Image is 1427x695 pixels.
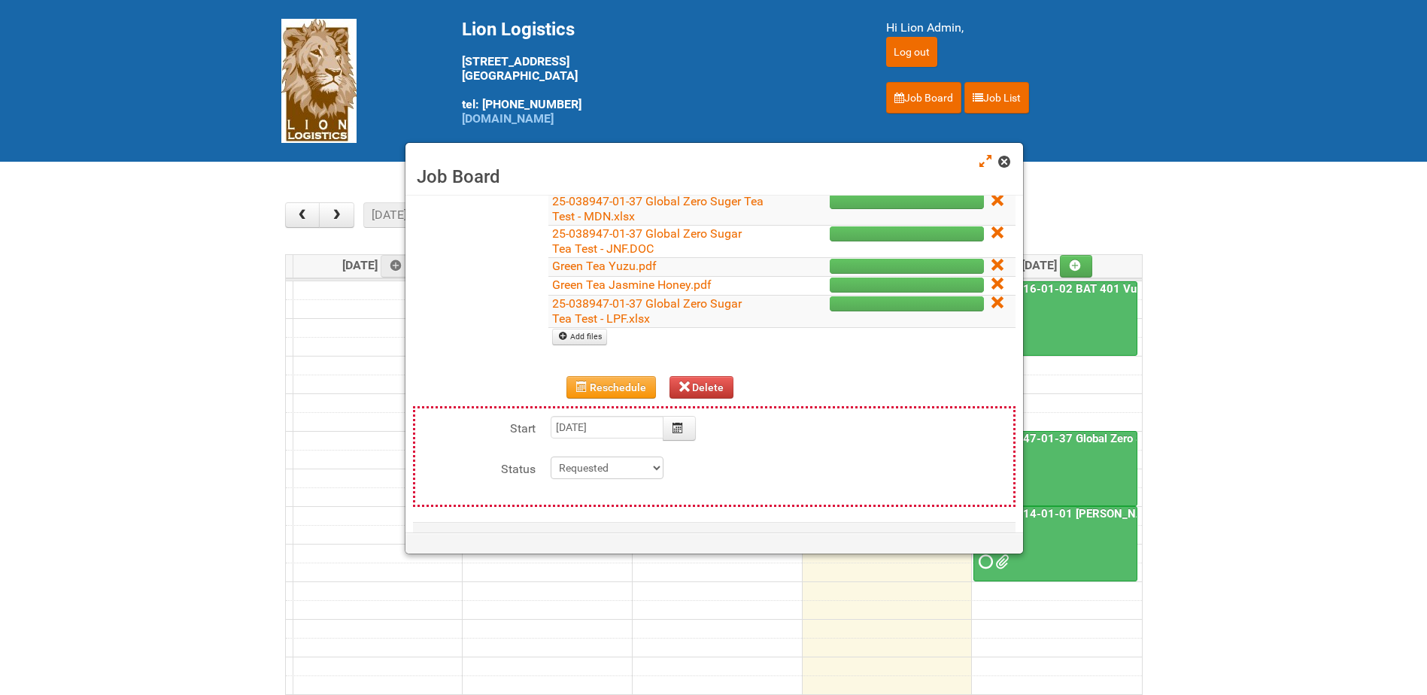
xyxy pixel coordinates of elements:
a: 25-038947-01-37 Global Zero Sugar Tea Test [973,431,1137,506]
a: 24-079516-01-02 BAT 401 Vuse Box RCT [975,282,1199,296]
a: Add files [552,329,607,345]
a: 25-038947-01-37 Global Zero Sugar Tea Test - LPF.xlsx [552,296,742,326]
a: 25-050914-01-01 [PERSON_NAME] C&U [973,506,1137,581]
a: Green Tea Jasmine Honey.pdf [552,278,712,292]
label: Start [415,416,536,438]
span: Requested [979,557,989,567]
a: Job Board [886,82,961,114]
button: Delete [669,376,734,399]
button: [DATE] [363,202,414,228]
a: Add an event [381,255,414,278]
button: Calendar [663,416,696,441]
img: Lion Logistics [281,19,357,143]
a: 24-079516-01-02 BAT 401 Vuse Box RCT [973,281,1137,357]
span: MOR 25-050914-01-01 - Codes CDS.xlsm MOR 25-050914-01-01 - Code G.xlsm 25050914 Baxter Code SCD L... [995,557,1006,567]
a: 25-050914-01-01 [PERSON_NAME] C&U [975,507,1191,520]
span: [DATE] [1022,258,1093,272]
button: Reschedule [566,376,656,399]
a: [DOMAIN_NAME] [462,111,554,126]
span: Lion Logistics [462,19,575,40]
a: Lion Logistics [281,73,357,87]
a: Add an event [1060,255,1093,278]
div: Hi Lion Admin, [886,19,1146,37]
span: [DATE] [342,258,414,272]
input: Log out [886,37,937,67]
a: 25-038947-01-37 Global Zero Suger Tea Test - MDN.xlsx [552,194,764,223]
a: 25-038947-01-37 Global Zero Sugar Tea Test - JNF.DOC [552,226,742,256]
a: 25-038947-01-37 Global Zero Sugar Tea Test [975,432,1214,445]
a: Green Tea Yuzu.pdf [552,259,657,273]
div: [STREET_ADDRESS] [GEOGRAPHIC_DATA] tel: [PHONE_NUMBER] [462,19,849,126]
h3: Job Board [417,165,1012,188]
a: Job List [964,82,1029,114]
label: Status [415,457,536,478]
